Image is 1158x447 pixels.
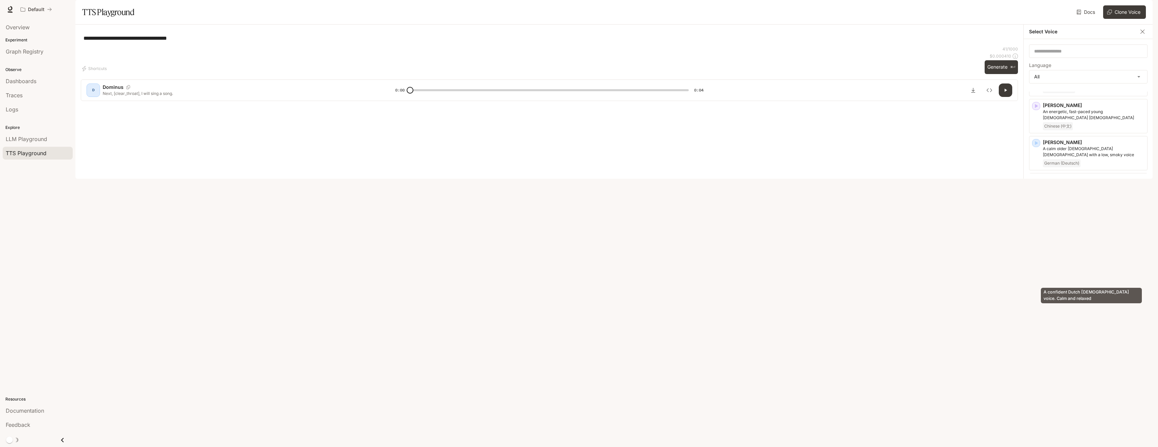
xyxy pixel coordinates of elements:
[1043,139,1145,146] p: [PERSON_NAME]
[1010,65,1015,69] p: ⌘⏎
[1043,159,1081,167] span: German (Deutsch)
[18,3,55,16] button: All workspaces
[103,91,379,96] p: Next, [clear_throat], I will sing a song.
[103,84,124,91] p: Dominus
[28,7,44,12] p: Default
[1002,46,1018,52] p: 41 / 1000
[81,63,109,74] button: Shortcuts
[1075,5,1098,19] a: Docs
[1103,5,1146,19] button: Clone Voice
[1043,146,1145,158] p: A calm older German female with a low, smoky voice
[966,83,980,97] button: Download audio
[82,5,134,19] h1: TTS Playground
[1029,63,1051,68] p: Language
[1041,288,1142,303] div: A confident Dutch [DEMOGRAPHIC_DATA] voice. Calm and relaxed
[985,60,1018,74] button: Generate⌘⏎
[1043,122,1073,130] span: Chinese (中文)
[124,85,133,89] button: Copy Voice ID
[1043,109,1145,121] p: An energetic, fast-paced young Chinese female
[395,87,405,94] span: 0:00
[990,53,1011,59] p: $ 0.000410
[1029,70,1147,83] div: All
[983,83,996,97] button: Inspect
[1043,102,1145,109] p: [PERSON_NAME]
[88,85,99,96] div: D
[694,87,704,94] span: 0:04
